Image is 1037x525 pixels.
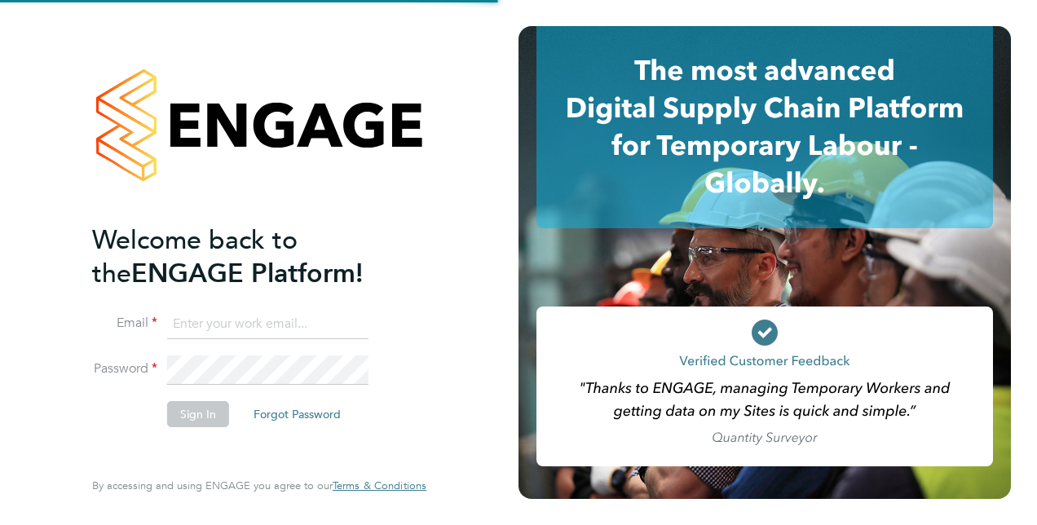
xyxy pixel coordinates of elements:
[333,479,426,492] a: Terms & Conditions
[92,479,426,492] span: By accessing and using ENGAGE you agree to our
[92,223,410,290] h2: ENGAGE Platform!
[92,360,157,377] label: Password
[92,224,298,289] span: Welcome back to the
[240,401,354,427] button: Forgot Password
[167,401,229,427] button: Sign In
[167,310,368,339] input: Enter your work email...
[92,315,157,332] label: Email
